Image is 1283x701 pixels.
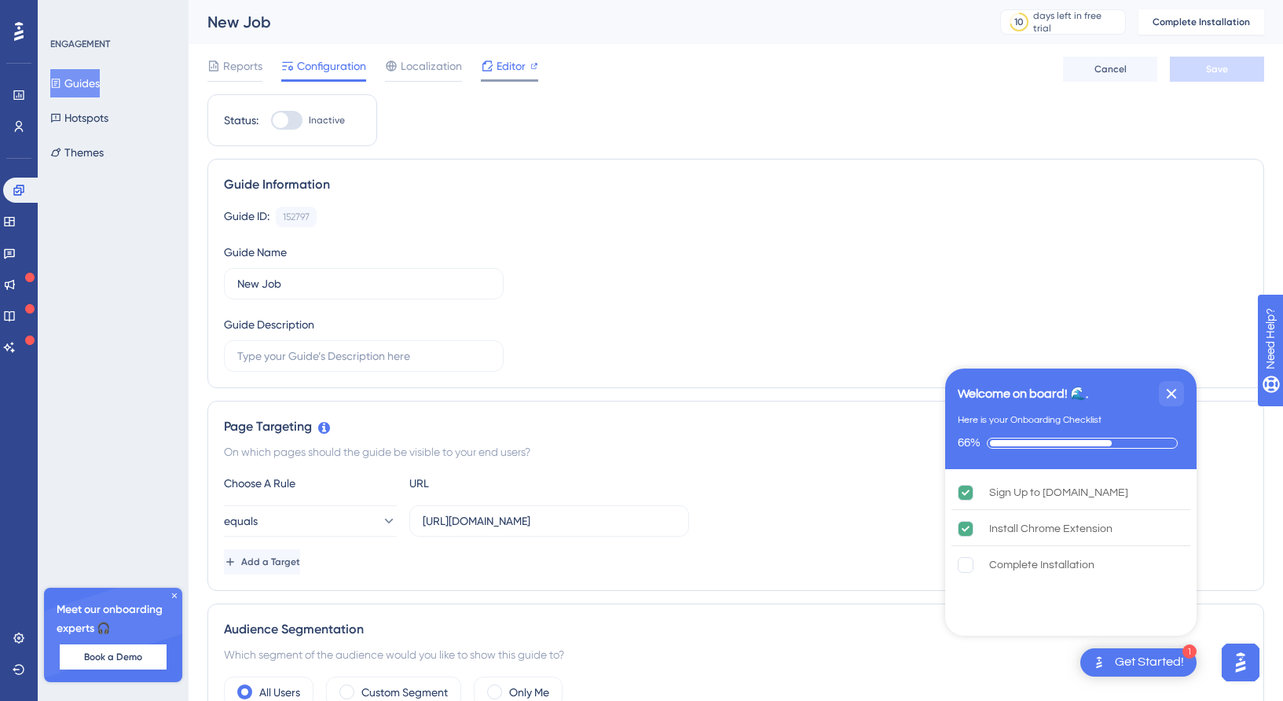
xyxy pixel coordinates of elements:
[945,469,1197,631] div: Checklist items
[1217,639,1264,686] iframe: UserGuiding AI Assistant Launcher
[224,417,1248,436] div: Page Targeting
[283,211,310,223] div: 152797
[497,57,526,75] span: Editor
[84,651,142,663] span: Book a Demo
[224,442,1248,461] div: On which pages should the guide be visible to your end users?
[989,483,1128,502] div: Sign Up to [DOMAIN_NAME]
[958,384,1088,403] div: Welcome on board! 🌊.
[224,512,258,530] span: equals
[409,474,582,493] div: URL
[224,645,1248,664] div: Which segment of the audience would you like to show this guide to?
[50,38,110,50] div: ENGAGEMENT
[951,475,1190,510] div: Sign Up to UserGuiding.com is complete.
[309,114,345,127] span: Inactive
[1014,16,1024,28] div: 10
[1182,644,1197,659] div: 1
[237,275,490,292] input: Type your Guide’s Name here
[224,315,314,334] div: Guide Description
[37,4,98,23] span: Need Help?
[224,207,269,227] div: Guide ID:
[951,548,1190,582] div: Complete Installation is incomplete.
[1080,648,1197,677] div: Open Get Started! checklist, remaining modules: 1
[57,600,170,638] span: Meet our onboarding experts 🎧
[951,512,1190,546] div: Install Chrome Extension is complete.
[1063,57,1157,82] button: Cancel
[1033,9,1120,35] div: days left in free trial
[207,11,961,33] div: New Job
[50,69,100,97] button: Guides
[1170,57,1264,82] button: Save
[989,519,1113,538] div: Install Chrome Extension
[297,57,366,75] span: Configuration
[224,620,1248,639] div: Audience Segmentation
[423,512,676,530] input: yourwebsite.com/path
[1138,9,1264,35] button: Complete Installation
[958,436,981,450] div: 66%
[224,505,397,537] button: equals
[224,474,397,493] div: Choose A Rule
[50,138,104,167] button: Themes
[945,369,1197,636] div: Checklist Container
[1090,653,1109,672] img: launcher-image-alternative-text
[958,413,1102,428] div: Here is your Onboarding Checklist
[401,57,462,75] span: Localization
[224,175,1248,194] div: Guide Information
[1206,63,1228,75] span: Save
[224,243,287,262] div: Guide Name
[224,549,300,574] button: Add a Target
[60,644,167,670] button: Book a Demo
[50,104,108,132] button: Hotspots
[241,556,300,568] span: Add a Target
[1153,16,1250,28] span: Complete Installation
[1159,381,1184,406] div: Close Checklist
[237,347,490,365] input: Type your Guide’s Description here
[1094,63,1127,75] span: Cancel
[989,556,1094,574] div: Complete Installation
[223,57,262,75] span: Reports
[224,111,258,130] div: Status:
[958,436,1184,450] div: Checklist progress: 66%
[1115,654,1184,671] div: Get Started!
